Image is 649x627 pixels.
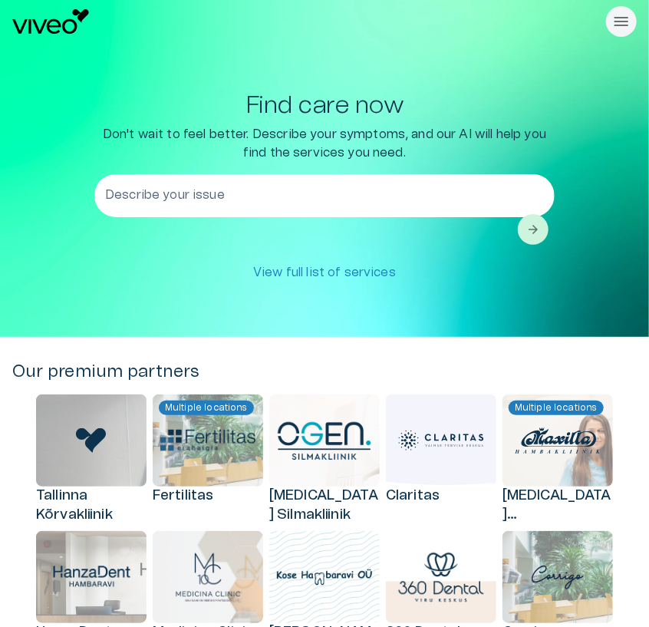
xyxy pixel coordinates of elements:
[277,569,372,586] img: Kose Hambaravi
[269,487,380,525] h6: [MEDICAL_DATA] Silmakliinik
[94,125,555,162] p: Don't wait to feel better. Describe your symptoms, and our AI will help you find the services you...
[44,563,139,592] img: HanzaDent
[76,428,107,453] img: Tallinna Kõrvakliinik
[606,6,637,37] button: Handle dropdown menu visibility
[160,430,255,451] img: Fertilitas
[510,421,605,460] img: Maxilla Hambakliinik
[12,9,89,34] img: Viveo logo
[159,401,254,414] span: Multiple locations
[398,553,483,602] img: 360 Dental
[253,263,396,282] p: View full list of services
[245,257,404,288] button: View full list of services
[36,487,147,525] h6: Tallinna Kõrvakliinik
[525,222,541,237] span: arrow_forward
[502,487,613,525] h6: [MEDICAL_DATA][PERSON_NAME]
[526,553,588,602] img: Corrigo
[277,421,372,460] img: Ogen Silmakliinik
[245,92,404,119] h1: Find care now
[12,361,637,382] h4: Our premium partners
[153,487,263,506] h6: Fertilitas
[394,421,489,460] img: Claritas
[509,401,604,414] span: Multiple locations
[518,214,549,245] button: Submit provided health care concern
[386,487,496,506] h6: Claritas
[12,9,600,34] a: Navigate to homepage
[175,553,241,602] img: Medicina Clinic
